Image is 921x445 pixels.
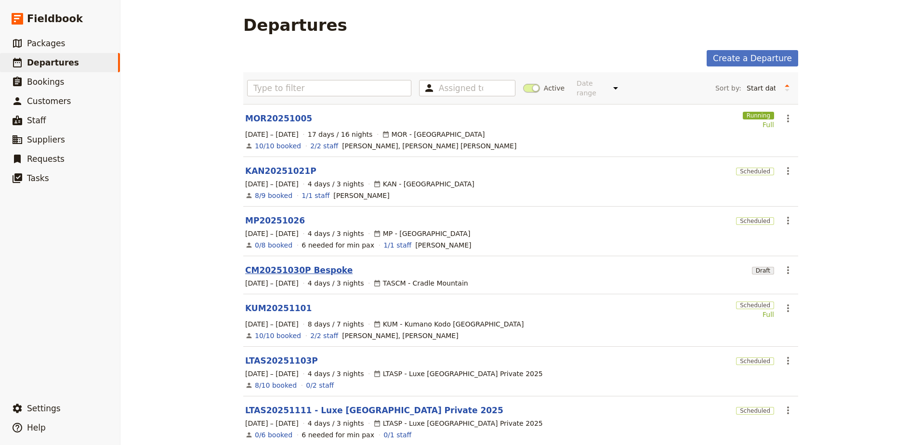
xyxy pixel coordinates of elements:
[742,81,780,95] select: Sort by:
[245,319,299,329] span: [DATE] – [DATE]
[736,407,774,415] span: Scheduled
[27,58,79,67] span: Departures
[308,419,364,428] span: 4 days / 3 nights
[255,380,297,390] a: View the bookings for this departure
[780,81,794,95] button: Change sort direction
[342,331,459,340] span: Helen O'Neill, Suzanne James
[255,240,292,250] a: View the bookings for this departure
[302,430,374,440] div: 6 needed for min pax
[27,173,49,183] span: Tasks
[245,369,299,379] span: [DATE] – [DATE]
[780,110,796,127] button: Actions
[27,135,65,144] span: Suppliers
[245,215,305,226] a: MP20251026
[255,331,301,340] a: View the bookings for this departure
[373,179,474,189] div: KAN - [GEOGRAPHIC_DATA]
[27,423,46,432] span: Help
[780,300,796,316] button: Actions
[245,130,299,139] span: [DATE] – [DATE]
[715,83,741,93] span: Sort by:
[308,179,364,189] span: 4 days / 3 nights
[308,369,364,379] span: 4 days / 3 nights
[780,212,796,229] button: Actions
[373,278,468,288] div: TASCM - Cradle Mountain
[707,50,798,66] a: Create a Departure
[245,179,299,189] span: [DATE] – [DATE]
[245,264,353,276] a: CM20251030P Bespoke
[245,113,312,124] a: MOR20251005
[310,141,338,151] a: 2/2 staff
[308,319,364,329] span: 8 days / 7 nights
[255,141,301,151] a: View the bookings for this departure
[245,278,299,288] span: [DATE] – [DATE]
[752,267,774,275] span: Draft
[780,163,796,179] button: Actions
[27,404,61,413] span: Settings
[736,168,774,175] span: Scheduled
[302,191,329,200] a: 1/1 staff
[415,240,471,250] span: Melinda Russell
[27,12,83,26] span: Fieldbook
[245,405,503,416] a: LTAS20251111 - Luxe [GEOGRAPHIC_DATA] Private 2025
[373,229,471,238] div: MP - [GEOGRAPHIC_DATA]
[780,353,796,369] button: Actions
[245,229,299,238] span: [DATE] – [DATE]
[439,82,483,94] input: Assigned to
[373,369,543,379] div: LTASP - Luxe [GEOGRAPHIC_DATA] Private 2025
[780,402,796,419] button: Actions
[247,80,411,96] input: Type to filter
[245,355,318,366] a: LTAS20251103P
[373,419,543,428] div: LTASP - Luxe [GEOGRAPHIC_DATA] Private 2025
[333,191,389,200] span: Suzanne James
[245,419,299,428] span: [DATE] – [DATE]
[383,430,411,440] a: 0/1 staff
[27,116,46,125] span: Staff
[243,15,347,35] h1: Departures
[308,130,373,139] span: 17 days / 16 nights
[308,278,364,288] span: 4 days / 3 nights
[302,240,374,250] div: 6 needed for min pax
[780,262,796,278] button: Actions
[736,301,774,309] span: Scheduled
[544,83,565,93] span: Active
[27,39,65,48] span: Packages
[245,165,316,177] a: KAN20251021P
[736,357,774,365] span: Scheduled
[310,331,338,340] a: 2/2 staff
[373,319,524,329] div: KUM - Kumano Kodo [GEOGRAPHIC_DATA]
[27,77,64,87] span: Bookings
[743,120,774,130] div: Full
[383,240,411,250] a: 1/1 staff
[255,191,292,200] a: View the bookings for this departure
[736,217,774,225] span: Scheduled
[308,229,364,238] span: 4 days / 3 nights
[382,130,485,139] div: MOR - [GEOGRAPHIC_DATA]
[27,154,65,164] span: Requests
[736,310,774,319] div: Full
[255,430,292,440] a: View the bookings for this departure
[306,380,334,390] a: 0/2 staff
[743,112,774,119] span: Running
[342,141,516,151] span: Heather McNeice, Frith Hudson Graham
[245,302,312,314] a: KUM20251101
[27,96,71,106] span: Customers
